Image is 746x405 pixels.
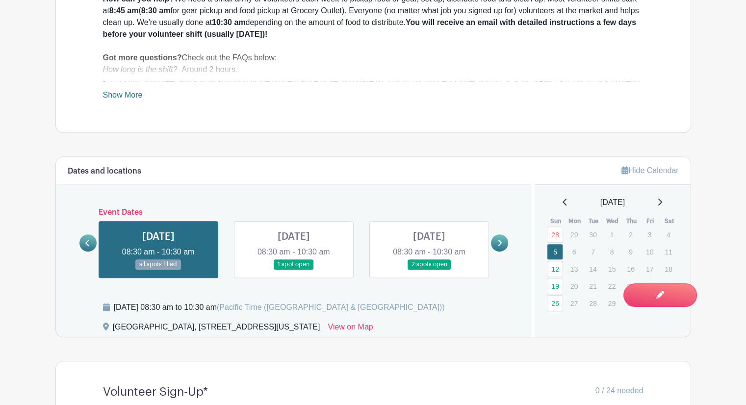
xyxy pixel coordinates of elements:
[622,261,639,277] p: 16
[642,278,658,294] p: 24
[111,76,643,87] li: 8:45 am: Volunteer shifts to pickup food at the grocery store or set up onsite (8:30 a.m. for Gro...
[103,91,143,103] a: Show More
[566,216,585,226] th: Mon
[660,227,676,242] p: 4
[546,216,566,226] th: Sun
[547,244,563,260] a: 5
[595,385,643,397] span: 0 / 24 needed
[114,302,445,313] div: [DATE] 08:30 am to 10:30 am
[585,296,601,311] p: 28
[212,18,246,26] strong: 10:30 am
[642,261,658,277] p: 17
[585,227,601,242] p: 30
[660,261,676,277] p: 18
[103,53,182,62] strong: Got more questions?
[566,278,582,294] p: 20
[641,216,660,226] th: Fri
[566,227,582,242] p: 29
[604,244,620,259] p: 8
[622,296,639,311] p: 30
[113,321,320,337] div: [GEOGRAPHIC_DATA], [STREET_ADDRESS][US_STATE]
[660,244,676,259] p: 11
[584,216,603,226] th: Tue
[566,244,582,259] p: 6
[103,385,208,399] h4: Volunteer Sign-Up*
[547,261,563,277] a: 12
[585,278,601,294] p: 21
[547,295,563,311] a: 26
[622,278,639,294] p: 23
[642,227,658,242] p: 3
[103,65,178,74] em: How long is the shift?
[585,261,601,277] p: 14
[103,52,643,64] div: Check out the FAQs below:
[660,278,676,294] p: 25
[141,6,171,15] strong: 8:30 am
[547,227,563,243] a: 28
[566,261,582,277] p: 13
[217,303,445,311] span: (Pacific Time ([GEOGRAPHIC_DATA] & [GEOGRAPHIC_DATA]))
[604,278,620,294] p: 22
[621,166,678,175] a: Hide Calendar
[600,197,625,208] span: [DATE]
[109,6,139,15] strong: 8:45 am
[604,261,620,277] p: 15
[566,296,582,311] p: 27
[97,208,491,217] h6: Event Dates
[622,216,641,226] th: Thu
[660,216,679,226] th: Sat
[622,244,639,259] p: 9
[603,216,622,226] th: Wed
[103,64,643,76] div: Around 2 hours.
[642,244,658,259] p: 10
[547,278,563,294] a: 19
[585,244,601,259] p: 7
[68,167,141,176] h6: Dates and locations
[604,296,620,311] p: 29
[604,227,620,242] p: 1
[622,227,639,242] p: 2
[328,321,373,337] a: View on Map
